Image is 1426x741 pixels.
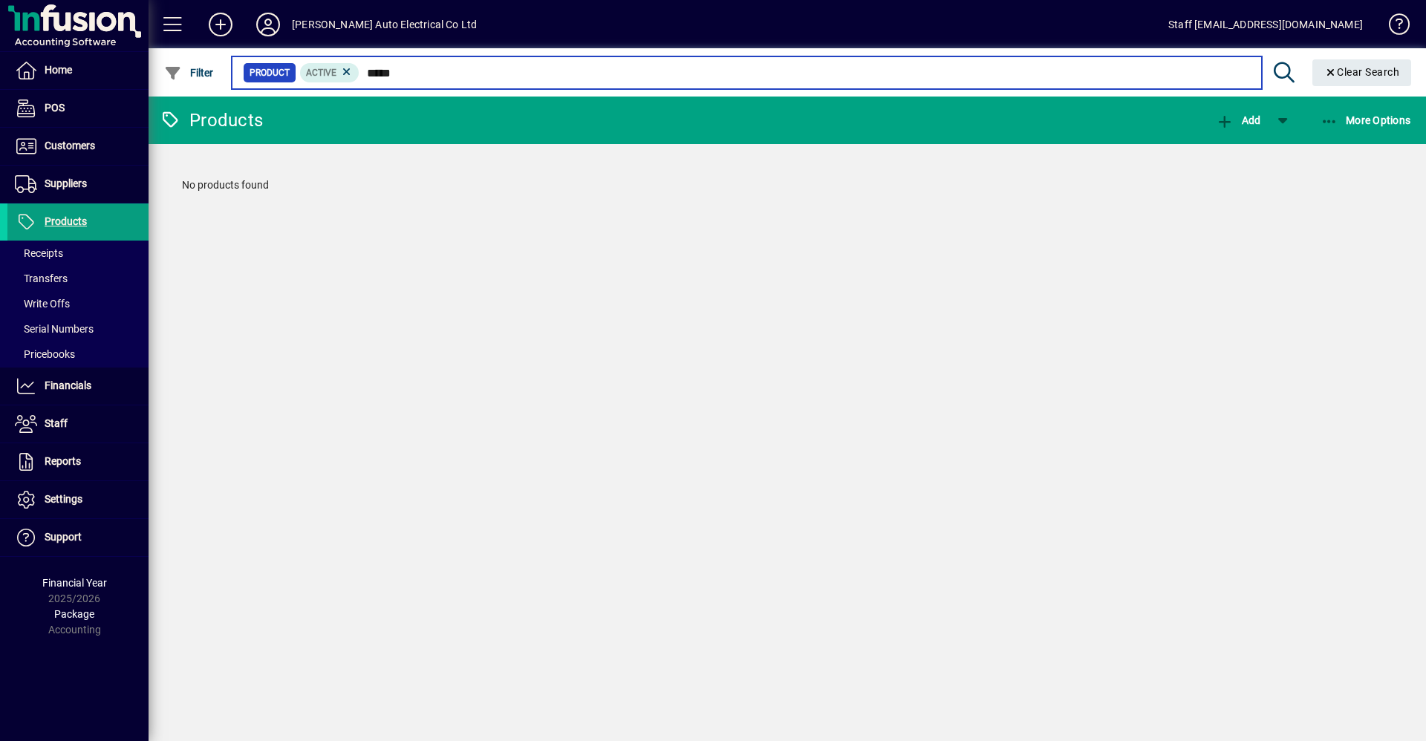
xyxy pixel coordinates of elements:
span: Financials [45,379,91,391]
a: Pricebooks [7,342,149,367]
a: Serial Numbers [7,316,149,342]
span: Pricebooks [15,348,75,360]
span: Write Offs [15,298,70,310]
span: Active [306,68,336,78]
span: Filter [164,67,214,79]
a: Reports [7,443,149,480]
a: Home [7,52,149,89]
span: Home [45,64,72,76]
div: [PERSON_NAME] Auto Electrical Co Ltd [292,13,477,36]
div: Products [160,108,263,132]
a: Staff [7,405,149,443]
span: Financial Year [42,577,107,589]
span: POS [45,102,65,114]
a: POS [7,90,149,127]
a: Customers [7,128,149,165]
a: Transfers [7,266,149,291]
button: Filter [160,59,218,86]
a: Write Offs [7,291,149,316]
span: Staff [45,417,68,429]
div: No products found [167,163,1407,208]
span: Reports [45,455,81,467]
span: Transfers [15,272,68,284]
div: Staff [EMAIL_ADDRESS][DOMAIN_NAME] [1168,13,1363,36]
a: Settings [7,481,149,518]
span: More Options [1321,114,1411,126]
span: Support [45,531,82,543]
button: Add [197,11,244,38]
span: Customers [45,140,95,151]
a: Knowledge Base [1378,3,1407,51]
button: More Options [1317,107,1415,134]
button: Profile [244,11,292,38]
span: Clear Search [1324,66,1400,78]
a: Financials [7,368,149,405]
span: Products [45,215,87,227]
a: Receipts [7,241,149,266]
span: Receipts [15,247,63,259]
button: Add [1212,107,1264,134]
button: Clear [1312,59,1412,86]
span: Product [250,65,290,80]
span: Add [1216,114,1260,126]
span: Settings [45,493,82,505]
a: Support [7,519,149,556]
span: Suppliers [45,177,87,189]
span: Package [54,608,94,620]
a: Suppliers [7,166,149,203]
mat-chip: Activation Status: Active [300,63,359,82]
span: Serial Numbers [15,323,94,335]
